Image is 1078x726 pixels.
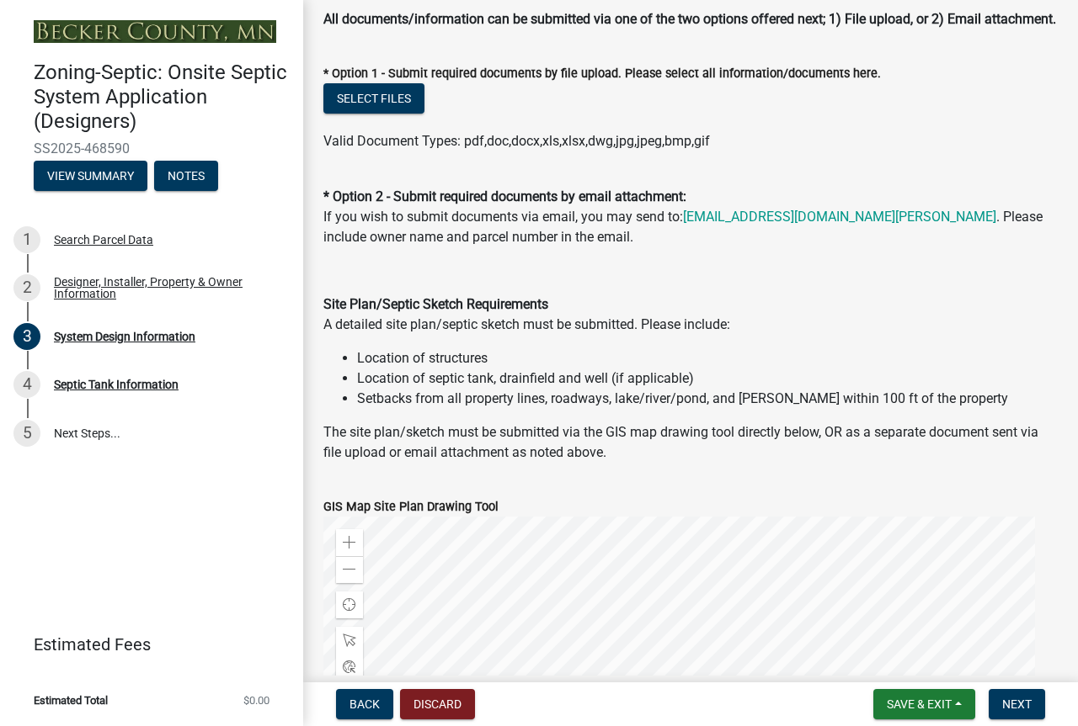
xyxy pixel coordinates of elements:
wm-modal-confirm: Summary [34,170,147,183]
span: Valid Document Types: pdf,doc,docx,xls,xlsx,dwg,jpg,jpeg,bmp,gif [323,133,710,149]
label: * Option 1 - Submit required documents by file upload. Please select all information/documents here. [323,68,881,80]
p: The site plan/sketch must be submitted via the GIS map drawing tool directly below, OR as a separ... [323,422,1058,463]
div: Septic Tank Information [54,379,179,390]
img: Becker County, Minnesota [34,20,276,43]
span: Next [1002,697,1032,711]
div: 2 [13,274,40,301]
div: System Design Information [54,331,195,342]
label: GIS Map Site Plan Drawing Tool [323,501,499,513]
a: [EMAIL_ADDRESS][DOMAIN_NAME][PERSON_NAME] [683,209,996,225]
button: Select files [323,83,424,114]
p: A detailed site plan/septic sketch must be submitted. Please include: [323,294,1058,335]
div: Search Parcel Data [54,234,153,246]
p: If you wish to submit documents via email, you may send to: . Please include owner name and parce... [323,167,1058,247]
span: Back [350,697,380,711]
button: Discard [400,689,475,719]
div: Designer, Installer, Property & Owner Information [54,276,276,299]
button: Notes [154,161,218,191]
strong: Site Plan/Septic Sketch Requirements [323,296,548,312]
strong: * Option 2 - Submit required documents by email attachment: [323,188,686,204]
button: Back [336,689,393,719]
span: SS2025-468590 [34,140,269,156]
div: Zoom in [336,529,363,556]
div: Find my location [336,591,363,618]
div: 4 [13,371,40,398]
div: Zoom out [336,556,363,583]
li: Location of septic tank, drainfield and well (if applicable) [357,368,1058,389]
span: Estimated Total [34,695,108,706]
h4: Zoning-Septic: Onsite Septic System Application (Designers) [34,61,290,133]
button: Next [989,689,1045,719]
span: Save & Exit [887,697,952,711]
div: 1 [13,226,40,253]
wm-modal-confirm: Notes [154,170,218,183]
button: View Summary [34,161,147,191]
strong: All documents/information can be submitted via one of the two options offered next; 1) File uploa... [323,11,1056,27]
li: Setbacks from all property lines, roadways, lake/river/pond, and [PERSON_NAME] within 100 ft of t... [357,389,1058,409]
button: Save & Exit [873,689,975,719]
li: Location of structures [357,348,1058,368]
a: Estimated Fees [13,628,276,661]
div: 5 [13,420,40,447]
div: 3 [13,323,40,350]
span: $0.00 [243,695,269,706]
